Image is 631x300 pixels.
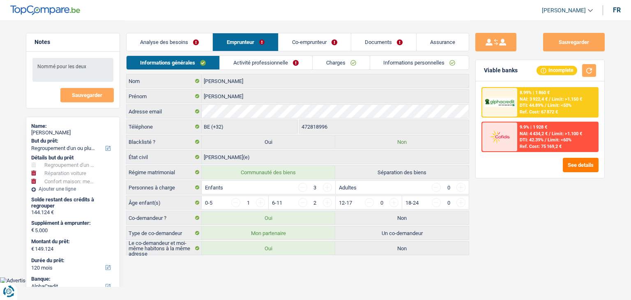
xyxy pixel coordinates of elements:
label: État civil [127,150,202,164]
span: DTI: 44.89% [520,103,543,108]
label: Co-demandeur ? [127,211,202,224]
div: Incomplete [537,66,577,75]
input: 401020304 [299,120,469,133]
label: Séparation des biens [335,166,469,179]
span: NAI: 4 434,2 € [520,131,548,136]
label: Prénom [127,90,202,103]
label: Enfants [205,185,223,190]
label: Régime matrimonial [127,166,202,179]
label: Un co-demandeur [335,226,469,240]
span: € [31,227,34,233]
div: Détails but du prêt [31,155,115,161]
span: NAI: 3 922,4 € [520,97,548,102]
img: TopCompare Logo [10,5,80,15]
label: Oui [202,242,335,255]
a: Emprunteur [213,33,278,51]
div: 0 [445,185,452,190]
span: / [549,97,550,102]
span: Limit: >1.150 € [552,97,582,102]
div: 9.9% | 1 928 € [520,125,547,130]
span: / [545,137,546,143]
a: Informations générales [127,56,219,69]
div: fr [613,6,621,14]
a: Informations personnelles [370,56,469,69]
button: Sauvegarder [60,88,114,102]
button: Sauvegarder [543,33,605,51]
span: DTI: 42.39% [520,137,543,143]
span: / [545,103,546,108]
img: AlphaCredit [484,98,515,107]
a: Analyse des besoins [127,33,212,51]
label: Non [335,242,469,255]
div: Solde restant des crédits à regrouper [31,196,115,209]
label: But du prêt: [31,138,113,144]
label: Montant du prêt: [31,238,113,245]
label: Banque: [31,276,113,282]
h5: Notes [35,39,111,46]
div: Ref. Cost: 67 872 € [520,109,558,115]
label: Blacklisté ? [127,135,202,148]
span: Limit: <50% [548,103,571,108]
span: Sauvegarder [72,92,102,98]
button: See details [563,158,599,172]
div: 8.99% | 1 860 € [520,90,550,95]
label: Supplément à emprunter: [31,220,113,226]
span: Limit: >1.100 € [552,131,582,136]
label: Adultes [339,185,357,190]
label: Adresse email [127,105,202,118]
label: Type de co-demandeur [127,226,202,240]
label: Non [335,135,469,148]
div: Ref. Cost: 75 169,2 € [520,144,562,149]
label: Durée du prêt: [31,257,113,264]
div: 3 [311,185,319,190]
a: Assurance [417,33,469,51]
div: 144.124 € [31,209,115,216]
a: [PERSON_NAME] [535,4,593,17]
label: Mon partenaire [202,226,335,240]
div: 1 [244,200,252,205]
a: Documents [351,33,416,51]
span: [PERSON_NAME] [542,7,586,14]
a: Co-emprunteur [279,33,351,51]
a: Activité professionnelle [220,56,312,69]
a: Charges [313,56,370,69]
img: Cofidis [484,129,515,144]
label: Téléphone [127,120,202,133]
div: Name: [31,123,115,129]
label: Âge enfant(s) [127,196,202,209]
label: 0-5 [205,200,212,205]
label: Oui [202,211,335,224]
div: Ajouter une ligne [31,186,115,192]
div: [PERSON_NAME] [31,129,115,136]
span: € [31,246,34,252]
label: Nom [127,74,202,88]
span: / [549,131,550,136]
span: Limit: <60% [548,137,571,143]
label: Oui [202,135,335,148]
label: Personnes à charge [127,181,202,194]
div: Viable banks [484,67,518,74]
label: Le co-demandeur et moi-même habitons à la même adresse [127,242,202,255]
label: Non [335,211,469,224]
label: Communauté des biens [202,166,335,179]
